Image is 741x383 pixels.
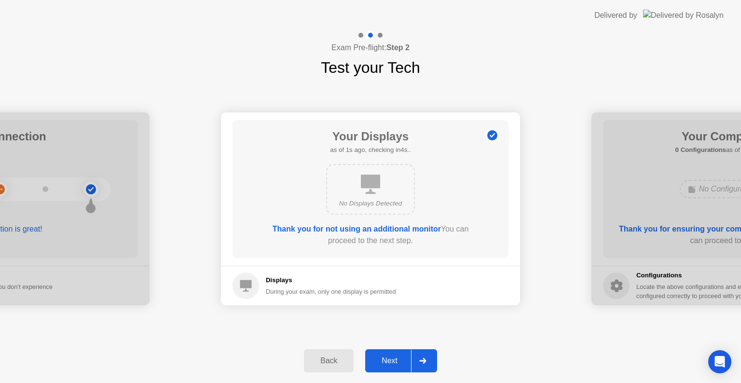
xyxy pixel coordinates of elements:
div: Open Intercom Messenger [708,350,731,373]
div: During your exam, only one display is permitted [266,287,396,296]
div: Delivered by [594,10,637,21]
h1: Test your Tech [321,56,420,79]
b: Thank you for not using an additional monitor [273,225,441,233]
h1: Your Displays [330,128,411,145]
button: Next [365,349,437,372]
div: Back [307,356,351,365]
b: Step 2 [386,43,410,52]
h5: Displays [266,275,396,285]
h4: Exam Pre-flight: [331,42,410,54]
img: Delivered by Rosalyn [643,10,724,21]
div: You can proceed to the next step. [260,223,481,246]
button: Back [304,349,354,372]
div: Next [368,356,411,365]
h5: as of 1s ago, checking in4s.. [330,145,411,155]
div: No Displays Detected [335,199,406,208]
